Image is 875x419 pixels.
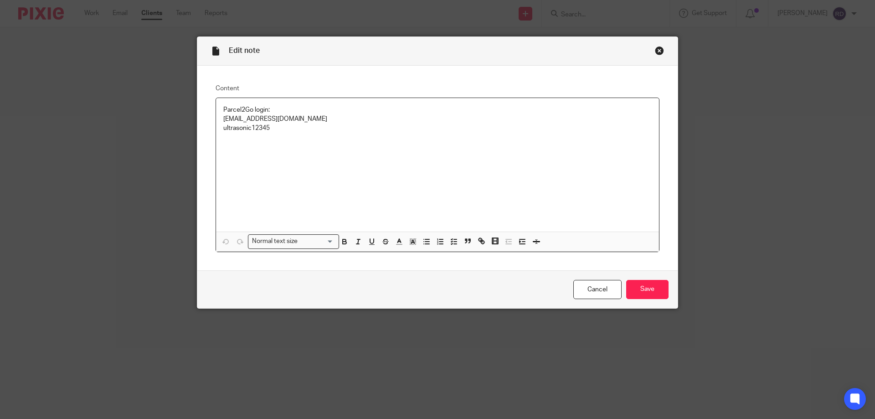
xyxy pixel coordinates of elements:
[223,114,652,124] p: [EMAIL_ADDRESS][DOMAIN_NAME]
[655,46,664,55] div: Close this dialog window
[248,234,339,248] div: Search for option
[250,237,300,246] span: Normal text size
[626,280,669,300] input: Save
[573,280,622,300] a: Cancel
[223,105,652,114] p: Parcel2Go login:
[216,84,659,93] label: Content
[301,237,334,246] input: Search for option
[229,47,260,54] span: Edit note
[223,124,652,133] p: ultrasonic12345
